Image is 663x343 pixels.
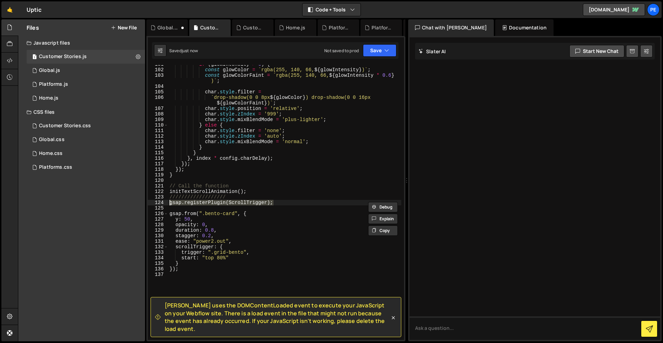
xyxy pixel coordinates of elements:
[569,45,624,57] button: Start new chat
[111,25,137,30] button: New File
[1,1,18,18] a: 🤙
[148,211,168,216] div: 126
[39,81,68,87] div: Platforms.js
[363,44,396,57] button: Save
[148,133,168,139] div: 112
[243,24,265,31] div: Customer Stories.css
[148,145,168,150] div: 114
[39,164,72,170] div: Platforms.css
[324,48,359,54] div: Not saved to prod
[583,3,645,16] a: [DOMAIN_NAME]
[148,161,168,167] div: 117
[27,119,145,133] div: 16207/44876.css
[27,133,145,147] div: 16207/43839.css
[286,24,305,31] div: Home.js
[148,122,168,128] div: 110
[27,91,145,105] div: 16207/43628.js
[169,48,198,54] div: Saved
[148,95,168,106] div: 106
[368,225,398,236] button: Copy
[148,200,168,205] div: 124
[39,67,60,74] div: Global.js
[148,117,168,122] div: 109
[148,205,168,211] div: 125
[27,50,145,64] div: 16207/44877.js
[495,19,554,36] div: Documentation
[148,67,168,73] div: 102
[647,3,660,16] a: Pe
[148,150,168,156] div: 115
[182,48,198,54] div: just now
[39,95,58,101] div: Home.js
[148,156,168,161] div: 116
[165,302,390,333] span: [PERSON_NAME] uses the DOMContentLoaded event to execute your JavaScript on your Webflow site. Th...
[39,54,87,60] div: Customer Stories.js
[148,233,168,239] div: 130
[39,137,65,143] div: Global.css
[27,160,145,174] div: 16207/44644.css
[329,24,351,31] div: Platforms.css
[148,73,168,84] div: 103
[148,222,168,228] div: 128
[148,194,168,200] div: 123
[157,24,180,31] div: Global.css
[148,178,168,183] div: 120
[302,3,361,16] button: Code + Tools
[419,48,446,55] h2: Slater AI
[372,24,394,31] div: Platforms.js
[148,106,168,111] div: 107
[27,77,145,91] div: 16207/44103.js
[27,24,39,31] h2: Files
[18,105,145,119] div: CSS files
[148,272,168,277] div: 137
[408,19,494,36] div: Chat with [PERSON_NAME]
[39,123,91,129] div: Customer Stories.css
[148,216,168,222] div: 127
[148,84,168,89] div: 104
[148,228,168,233] div: 129
[27,147,145,160] div: 16207/43644.css
[148,167,168,172] div: 118
[148,250,168,255] div: 133
[27,64,145,77] div: 16207/43629.js
[148,111,168,117] div: 108
[148,139,168,145] div: 113
[148,128,168,133] div: 111
[200,24,222,31] div: Customer Stories.js
[368,214,398,224] button: Explain
[18,36,145,50] div: Javascript files
[368,202,398,212] button: Debug
[148,183,168,189] div: 121
[148,89,168,95] div: 105
[32,55,37,60] span: 1
[27,6,41,14] div: Uptic
[148,239,168,244] div: 131
[148,255,168,261] div: 134
[148,172,168,178] div: 119
[39,150,63,157] div: Home.css
[148,261,168,266] div: 135
[148,189,168,194] div: 122
[148,244,168,250] div: 132
[148,266,168,272] div: 136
